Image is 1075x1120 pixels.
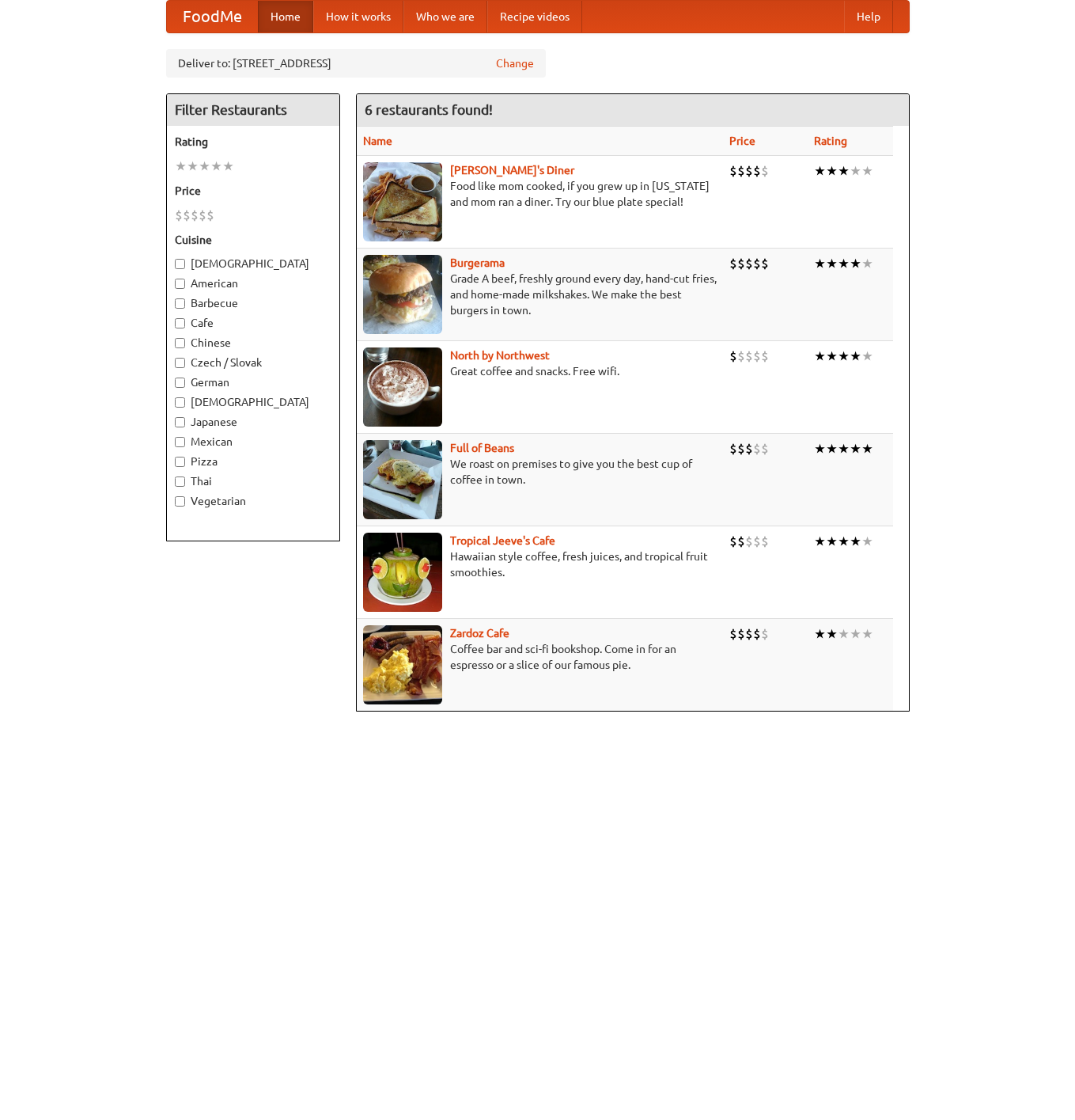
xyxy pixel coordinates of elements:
[729,162,737,180] li: $
[206,207,214,224] li: $
[363,271,717,318] p: Grade A beef, freshly ground every day, hand-cut fries, and home-made milkshakes. We make the bes...
[737,440,745,457] li: $
[175,374,331,390] label: German
[365,102,493,117] ng-pluralize: 6 restaurants found!
[737,162,745,180] li: $
[363,363,717,379] p: Great coffee and snacks. Free wifi.
[175,493,331,509] label: Vegetarian
[814,135,847,147] a: Rating
[729,625,737,643] li: $
[745,533,753,550] li: $
[363,178,717,210] p: Food like mom cooked, if you grew up in [US_STATE] and mom ran a diner. Try our blue plate special!
[450,442,514,454] a: Full of Beans
[363,549,717,580] p: Hawaiian style coffee, fresh juices, and tropical fruit smoothies.
[850,625,861,643] li: ★
[826,347,838,365] li: ★
[450,164,574,177] b: [PERSON_NAME]'s Diner
[826,625,838,643] li: ★
[753,625,761,643] li: $
[761,440,769,457] li: $
[838,625,850,643] li: ★
[850,347,861,365] li: ★
[861,533,873,550] li: ★
[175,397,185,408] input: [DEMOGRAPHIC_DATA]
[363,625,442,704] img: zardoz.jpg
[175,134,331,150] h5: Rating
[761,625,769,643] li: $
[175,232,331,248] h5: Cuisine
[826,255,838,272] li: ★
[363,533,442,612] img: jeeves.jpg
[838,162,850,180] li: ★
[175,394,331,410] label: [DEMOGRAPHIC_DATA]
[838,533,850,550] li: ★
[175,454,331,469] label: Pizza
[199,207,206,224] li: $
[363,255,442,334] img: burgerama.jpg
[753,533,761,550] li: $
[175,434,331,450] label: Mexican
[175,473,331,489] label: Thai
[313,1,403,32] a: How it works
[175,318,185,328] input: Cafe
[753,255,761,272] li: $
[814,347,826,365] li: ★
[838,440,850,457] li: ★
[363,162,442,241] img: sallys.jpg
[753,347,761,365] li: $
[861,162,873,180] li: ★
[745,625,753,643] li: $
[737,625,745,643] li: $
[826,440,838,457] li: ★
[761,347,769,365] li: $
[861,625,873,643] li: ★
[850,440,861,457] li: ★
[826,533,838,550] li: ★
[814,255,826,272] li: ★
[737,255,745,272] li: $
[753,162,761,180] li: $
[175,279,185,289] input: American
[175,378,185,388] input: German
[745,440,753,457] li: $
[737,533,745,550] li: $
[363,135,392,147] a: Name
[861,440,873,457] li: ★
[814,162,826,180] li: ★
[745,255,753,272] li: $
[450,256,505,269] a: Burgerama
[826,162,838,180] li: ★
[850,255,861,272] li: ★
[175,358,185,368] input: Czech / Slovak
[363,456,717,488] p: We roast on premises to give you the best cup of coffee in town.
[210,158,222,175] li: ★
[861,347,873,365] li: ★
[487,1,582,32] a: Recipe videos
[838,347,850,365] li: ★
[814,625,826,643] li: ★
[166,49,546,78] div: Deliver to: [STREET_ADDRESS]
[761,255,769,272] li: $
[183,207,191,224] li: $
[861,255,873,272] li: ★
[222,158,234,175] li: ★
[187,158,199,175] li: ★
[167,1,258,32] a: FoodMe
[753,440,761,457] li: $
[450,534,555,547] a: Tropical Jeeve's Cafe
[737,347,745,365] li: $
[761,533,769,550] li: $
[175,158,187,175] li: ★
[175,457,185,467] input: Pizza
[729,135,755,147] a: Price
[729,440,737,457] li: $
[175,417,185,427] input: Japanese
[175,414,331,430] label: Japanese
[838,255,850,272] li: ★
[729,255,737,272] li: $
[450,349,550,362] a: North by Northwest
[729,347,737,365] li: $
[175,335,331,351] label: Chinese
